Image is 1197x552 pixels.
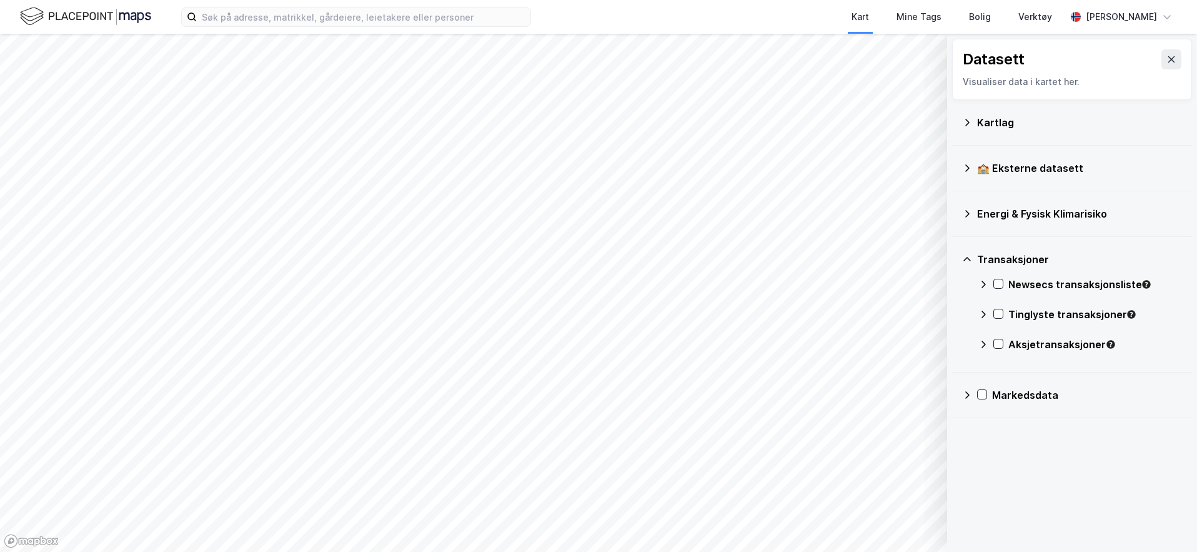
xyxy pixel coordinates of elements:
div: Kartlag [977,115,1182,130]
div: Tooltip anchor [1105,339,1116,350]
div: Tooltip anchor [1141,279,1152,290]
div: 🏫 Eksterne datasett [977,161,1182,176]
div: Tinglyste transaksjoner [1008,307,1182,322]
div: Verktøy [1018,9,1052,24]
img: logo.f888ab2527a4732fd821a326f86c7f29.svg [20,6,151,28]
div: Tooltip anchor [1126,309,1137,320]
div: Kontrollprogram for chat [1135,492,1197,552]
div: Bolig [969,9,991,24]
div: Markedsdata [992,388,1182,403]
div: Energi & Fysisk Klimarisiko [977,206,1182,221]
div: [PERSON_NAME] [1086,9,1157,24]
div: Mine Tags [897,9,941,24]
div: Datasett [963,49,1025,69]
div: Transaksjoner [977,252,1182,267]
iframe: Chat Widget [1135,492,1197,552]
a: Mapbox homepage [4,534,59,548]
div: Kart [852,9,869,24]
div: Visualiser data i kartet her. [963,74,1181,89]
div: Newsecs transaksjonsliste [1008,277,1182,292]
input: Søk på adresse, matrikkel, gårdeiere, leietakere eller personer [197,8,530,26]
div: Aksjetransaksjoner [1008,337,1182,352]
